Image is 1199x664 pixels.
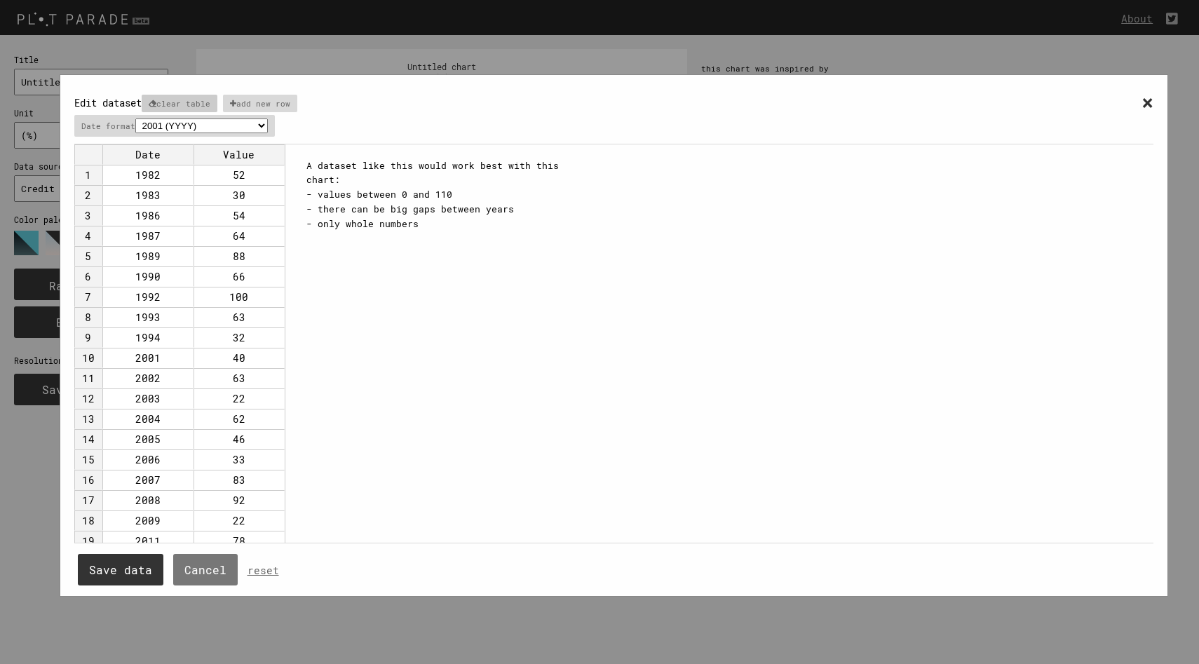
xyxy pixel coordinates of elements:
td: 1992 [102,287,194,307]
td: 6 [74,266,102,287]
div: A dataset like this would work best with this chart: - values between 0 and 110 - there can be bi... [306,158,587,231]
td: Date [102,144,194,165]
td: 3 [74,205,102,226]
td: 9 [74,327,102,348]
td: 1986 [102,205,194,226]
td: 16 [74,470,102,490]
td: 2009 [102,510,194,531]
td: 2005 [102,429,194,449]
span: × [1142,89,1153,115]
td: 11 [74,368,102,388]
td: 33 [194,449,285,470]
td: 62 [194,409,285,429]
td: 4 [74,226,102,246]
td: 14 [74,429,102,449]
td: 1987 [102,226,194,246]
p: add new row [223,95,298,112]
td: 30 [194,185,285,205]
p: Date format [74,115,275,137]
td: 2 [74,185,102,205]
td: 10 [74,348,102,368]
td: 92 [194,490,285,510]
td: 19 [74,531,102,551]
td: 64 [194,226,285,246]
td: 7 [74,287,102,307]
td: 88 [194,246,285,266]
td: 1990 [102,266,194,287]
td: 13 [74,409,102,429]
td: 2001 [102,348,194,368]
td: 12 [74,388,102,409]
td: 1982 [102,165,194,185]
a: reset [248,564,279,577]
td: 63 [194,368,285,388]
td: 78 [194,531,285,551]
td: 40 [194,348,285,368]
td: 2003 [102,388,194,409]
td: 32 [194,327,285,348]
td: 46 [194,429,285,449]
td: 8 [74,307,102,327]
div: Edit dataset [74,89,1153,144]
td: 2004 [102,409,194,429]
button: Save data [78,554,163,585]
td: 100 [194,287,285,307]
td: 5 [74,246,102,266]
td: 18 [74,510,102,531]
td: Value [194,144,285,165]
td: 17 [74,490,102,510]
td: 83 [194,470,285,490]
td: 63 [194,307,285,327]
td: 2007 [102,470,194,490]
td: 1983 [102,185,194,205]
td: 22 [194,510,285,531]
td: 22 [194,388,285,409]
td: 2002 [102,368,194,388]
td: 1989 [102,246,194,266]
td: 2006 [102,449,194,470]
td: 66 [194,266,285,287]
p: clear table [142,95,217,112]
button: Cancel [173,554,238,585]
td: 54 [194,205,285,226]
td: 1 [74,165,102,185]
td: 15 [74,449,102,470]
td: 2008 [102,490,194,510]
td: 1993 [102,307,194,327]
td: 1994 [102,327,194,348]
td: 52 [194,165,285,185]
td: 2011 [102,531,194,551]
